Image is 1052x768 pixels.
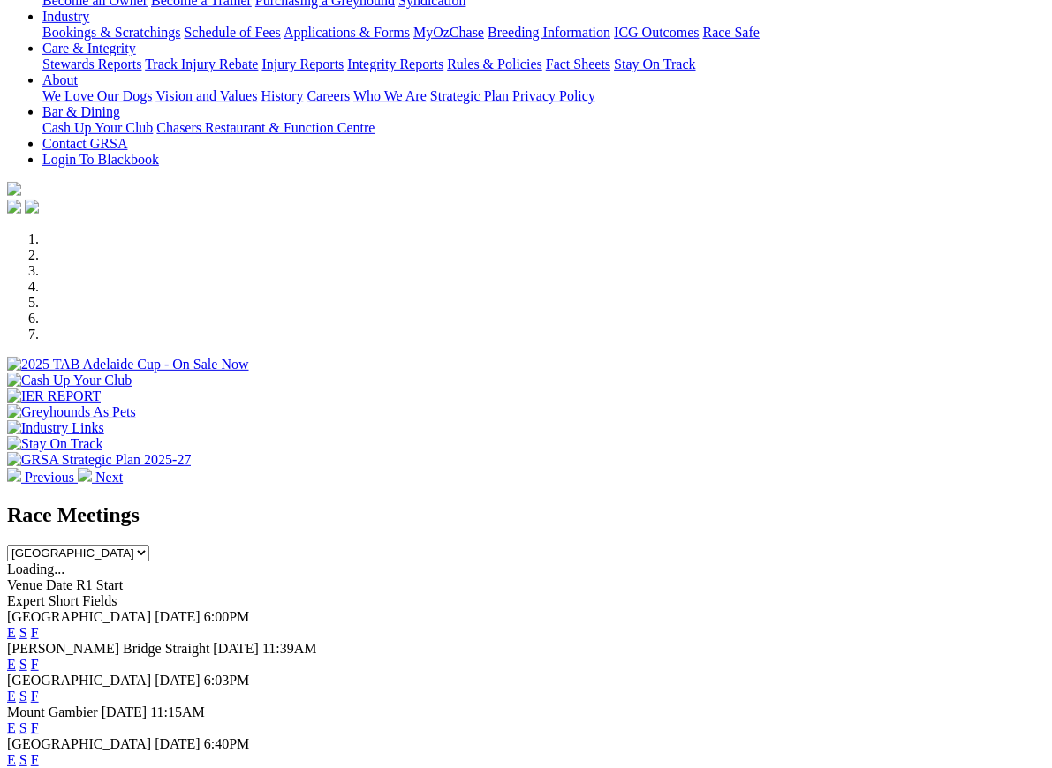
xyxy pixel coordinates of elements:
span: Loading... [7,561,64,576]
span: Fields [82,593,117,608]
span: R1 Start [76,577,123,592]
a: Next [78,470,123,485]
a: F [31,689,39,704]
a: Cash Up Your Club [42,120,153,135]
span: [DATE] [102,704,148,719]
span: [PERSON_NAME] Bridge Straight [7,641,209,656]
a: Care & Integrity [42,41,136,56]
img: Stay On Track [7,436,102,452]
a: Strategic Plan [430,88,509,103]
a: Vision and Values [155,88,257,103]
span: [GEOGRAPHIC_DATA] [7,609,151,624]
img: twitter.svg [25,200,39,214]
a: S [19,689,27,704]
a: E [7,720,16,735]
div: Care & Integrity [42,56,1045,72]
a: Who We Are [353,88,427,103]
span: 6:03PM [204,673,250,688]
a: Stewards Reports [42,56,141,72]
span: 11:15AM [150,704,205,719]
a: E [7,689,16,704]
a: Rules & Policies [447,56,542,72]
span: [DATE] [155,673,201,688]
span: Short [49,593,79,608]
span: [DATE] [155,736,201,751]
a: F [31,752,39,767]
a: Bookings & Scratchings [42,25,180,40]
a: F [31,720,39,735]
span: 6:40PM [204,736,250,751]
img: GRSA Strategic Plan 2025-27 [7,452,191,468]
a: Careers [307,88,350,103]
div: Industry [42,25,1045,41]
span: [GEOGRAPHIC_DATA] [7,673,151,688]
img: facebook.svg [7,200,21,214]
a: Integrity Reports [347,56,443,72]
a: F [31,625,39,640]
img: Industry Links [7,420,104,436]
span: 6:00PM [204,609,250,624]
a: MyOzChase [413,25,484,40]
a: S [19,752,27,767]
a: E [7,625,16,640]
a: Applications & Forms [284,25,410,40]
span: Mount Gambier [7,704,98,719]
a: F [31,657,39,672]
span: 11:39AM [262,641,317,656]
a: E [7,657,16,672]
a: Chasers Restaurant & Function Centre [156,120,375,135]
a: ICG Outcomes [614,25,699,40]
span: [GEOGRAPHIC_DATA] [7,736,151,751]
a: Bar & Dining [42,104,120,119]
a: Privacy Policy [512,88,595,103]
a: We Love Our Dogs [42,88,152,103]
a: S [19,720,27,735]
div: Bar & Dining [42,120,1045,136]
a: Breeding Information [488,25,610,40]
a: History [261,88,303,103]
span: [DATE] [155,609,201,624]
img: Cash Up Your Club [7,373,132,388]
a: Track Injury Rebate [145,56,258,72]
a: Fact Sheets [546,56,610,72]
a: S [19,657,27,672]
a: Login To Blackbook [42,152,159,167]
img: chevron-right-pager-white.svg [78,468,92,482]
span: Date [46,577,72,592]
h2: Race Meetings [7,503,1045,527]
img: 2025 TAB Adelaide Cup - On Sale Now [7,357,249,373]
a: Industry [42,9,89,24]
span: Venue [7,577,42,592]
a: Contact GRSA [42,136,127,151]
a: E [7,752,16,767]
a: Race Safe [702,25,759,40]
span: Previous [25,470,74,485]
span: Next [95,470,123,485]
a: Previous [7,470,78,485]
img: IER REPORT [7,388,101,404]
img: chevron-left-pager-white.svg [7,468,21,482]
a: Schedule of Fees [184,25,280,40]
span: Expert [7,593,45,608]
a: About [42,72,78,87]
a: S [19,625,27,640]
a: Stay On Track [614,56,695,72]
span: [DATE] [213,641,259,656]
a: Injury Reports [261,56,344,72]
img: logo-grsa-white.png [7,182,21,196]
div: About [42,88,1045,104]
img: Greyhounds As Pets [7,404,136,420]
